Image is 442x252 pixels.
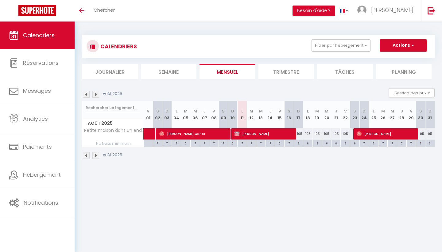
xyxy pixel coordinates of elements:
span: Nb Nuits minimum [82,140,143,147]
th: 22 [341,101,350,128]
div: 6 [294,140,303,146]
img: Super Booking [18,5,56,16]
div: 7 [228,140,237,146]
th: 28 [397,101,407,128]
div: 7 [378,140,388,146]
abbr: D [297,108,300,114]
span: Réservations [23,59,59,67]
abbr: S [288,108,290,114]
abbr: M [381,108,385,114]
input: Rechercher un logement... [86,102,140,113]
th: 17 [294,101,303,128]
th: 09 [219,101,228,128]
div: 105 [322,128,331,140]
div: 95 [416,128,425,140]
div: 6 [341,140,350,146]
div: 7 [275,140,284,146]
th: 10 [228,101,238,128]
div: 105 [341,128,350,140]
abbr: D [231,108,234,114]
abbr: D [165,108,169,114]
abbr: J [203,108,206,114]
button: Filtrer par hébergement [312,39,370,52]
span: Paiements [23,143,52,151]
th: 19 [312,101,322,128]
h3: CALENDRIERS [99,39,137,53]
div: 7 [285,140,294,146]
th: 26 [378,101,388,128]
div: 7 [191,140,200,146]
th: 20 [322,101,331,128]
abbr: J [401,108,403,114]
div: 7 [209,140,219,146]
th: 31 [425,101,435,128]
div: 105 [312,128,322,140]
span: [PERSON_NAME] [235,128,295,140]
li: Mensuel [200,64,255,79]
abbr: S [156,108,159,114]
abbr: M [184,108,188,114]
abbr: M [315,108,319,114]
th: 04 [172,101,181,128]
abbr: M [193,108,197,114]
th: 13 [256,101,266,128]
th: 23 [350,101,360,128]
th: 05 [181,101,191,128]
div: 7 [388,140,397,146]
button: Besoin d'aide ? [293,6,335,16]
th: 25 [369,101,378,128]
th: 12 [247,101,256,128]
div: 105 [331,128,341,140]
th: 01 [144,101,153,128]
th: 14 [266,101,275,128]
div: 7 [219,140,228,146]
th: 08 [209,101,219,128]
span: Notifications [24,199,58,207]
th: 11 [237,101,247,128]
div: 3 [425,140,435,146]
p: Août 2025 [103,91,122,97]
abbr: L [373,108,374,114]
th: 24 [359,101,369,128]
span: Calendriers [23,31,55,39]
abbr: M [390,108,394,114]
button: Actions [380,39,427,52]
li: Trimestre [258,64,314,79]
th: 18 [303,101,313,128]
abbr: V [410,108,413,114]
abbr: M [250,108,253,114]
abbr: V [278,108,281,114]
th: 03 [162,101,172,128]
li: Planning [376,64,432,79]
abbr: V [212,108,215,114]
button: Gestion des prix [389,88,435,97]
span: [PERSON_NAME] wants [159,128,229,140]
span: [PERSON_NAME] [370,6,413,14]
abbr: S [419,108,422,114]
th: 06 [190,101,200,128]
li: Semaine [141,64,197,79]
div: 7 [181,140,190,146]
div: 6 [350,140,359,146]
div: 7 [200,140,209,146]
div: 7 [360,140,369,146]
li: Tâches [317,64,373,79]
li: Journalier [82,64,138,79]
div: 7 [407,140,416,146]
th: 16 [284,101,294,128]
div: 7 [153,140,162,146]
abbr: V [147,108,149,114]
abbr: V [344,108,347,114]
abbr: M [259,108,263,114]
abbr: L [307,108,309,114]
abbr: D [428,108,432,114]
abbr: D [363,108,366,114]
div: 7 [238,140,247,146]
span: Chercher [94,7,115,13]
div: 95 [425,128,435,140]
th: 27 [388,101,397,128]
span: Analytics [23,115,48,123]
th: 02 [153,101,162,128]
th: 30 [416,101,425,128]
abbr: L [241,108,243,114]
